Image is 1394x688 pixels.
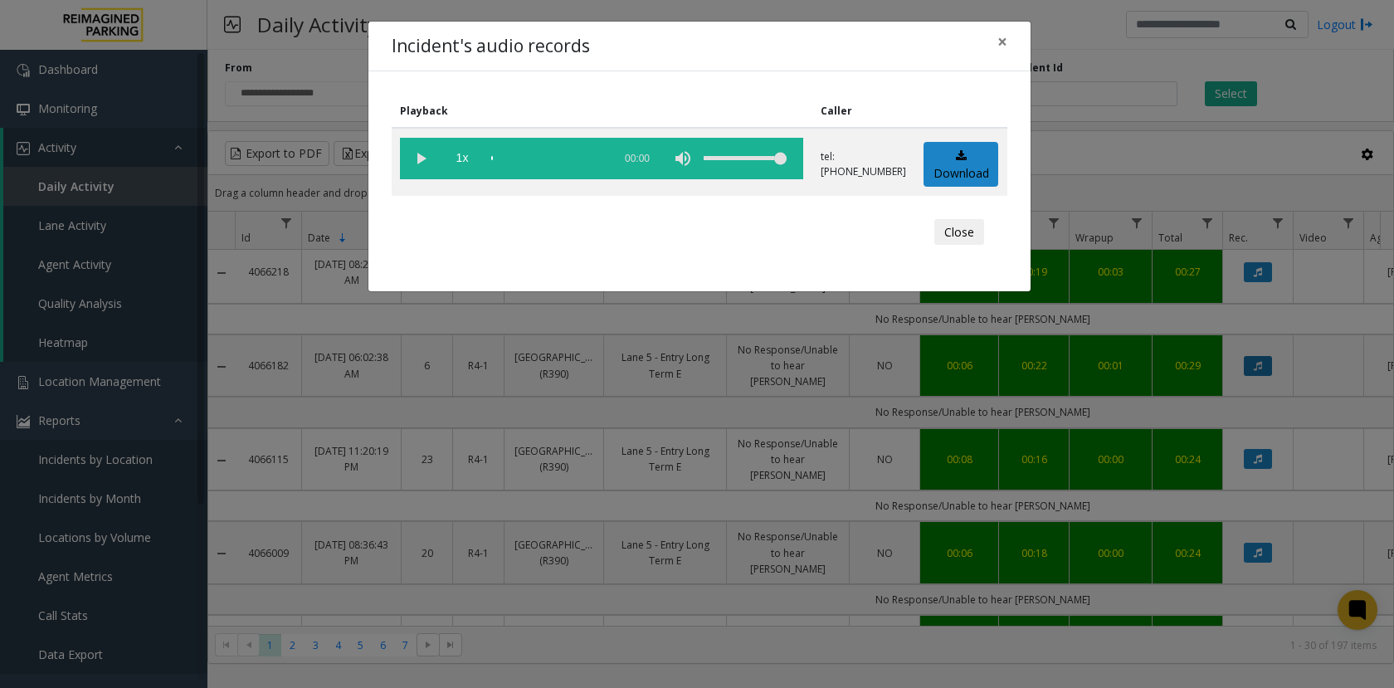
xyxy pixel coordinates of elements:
th: Caller [812,95,915,128]
div: scrub bar [491,138,604,179]
a: Download [924,142,998,188]
th: Playback [392,95,812,128]
button: Close [934,219,984,246]
h4: Incident's audio records [392,33,590,60]
span: × [997,30,1007,53]
span: playback speed button [441,138,483,179]
div: volume level [704,138,787,179]
p: tel:[PHONE_NUMBER] [821,149,906,179]
button: Close [986,22,1019,62]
